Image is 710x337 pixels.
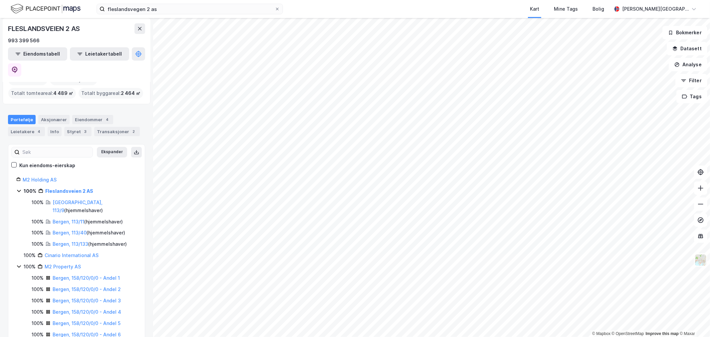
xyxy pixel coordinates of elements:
[32,274,44,282] div: 100%
[72,115,113,124] div: Eiendommer
[662,26,707,39] button: Bokmerker
[8,88,76,99] div: Totalt tomteareal :
[36,128,42,135] div: 4
[38,115,70,124] div: Aksjonærer
[32,297,44,305] div: 100%
[32,229,44,237] div: 100%
[53,286,121,292] a: Bergen, 158/120/0/0 - Andel 2
[32,308,44,316] div: 100%
[53,320,120,326] a: Bergen, 158/120/0/0 - Andel 5
[612,331,644,336] a: OpenStreetMap
[79,88,143,99] div: Totalt byggareal :
[592,5,604,13] div: Bolig
[32,240,44,248] div: 100%
[53,219,84,224] a: Bergen, 113/11
[48,127,62,136] div: Info
[32,218,44,226] div: 100%
[82,128,89,135] div: 3
[121,89,140,97] span: 2 464 ㎡
[8,23,81,34] div: FLESLANDSVEIEN 2 AS
[94,127,140,136] div: Transaksjoner
[530,5,539,13] div: Kart
[676,90,707,103] button: Tags
[8,115,36,124] div: Portefølje
[8,127,45,136] div: Leietakere
[53,218,123,226] div: ( hjemmelshaver )
[105,4,275,14] input: Søk på adresse, matrikkel, gårdeiere, leietakere eller personer
[646,331,679,336] a: Improve this map
[45,264,81,269] a: M2 Property AS
[70,47,129,61] button: Leietakertabell
[45,252,99,258] a: Cinario International AS
[592,331,610,336] a: Mapbox
[8,37,40,45] div: 993 399 566
[53,89,73,97] span: 4 489 ㎡
[11,3,81,15] img: logo.f888ab2527a4732fd821a326f86c7f29.svg
[97,147,127,158] button: Ekspander
[45,188,93,194] a: Fleslandsveien 2 AS
[53,199,103,213] a: [GEOGRAPHIC_DATA], 113/9
[694,254,707,266] img: Z
[24,263,36,271] div: 100%
[53,241,88,247] a: Bergen, 113/133
[53,298,121,303] a: Bergen, 158/120/0/0 - Andel 3
[53,229,125,237] div: ( hjemmelshaver )
[104,116,111,123] div: 4
[53,198,137,214] div: ( hjemmelshaver )
[32,285,44,293] div: 100%
[554,5,578,13] div: Mine Tags
[64,127,92,136] div: Styret
[53,309,121,315] a: Bergen, 158/120/0/0 - Andel 4
[130,128,137,135] div: 2
[53,275,120,281] a: Bergen, 158/120/0/0 - Andel 1
[8,47,67,61] button: Eiendomstabell
[32,319,44,327] div: 100%
[53,240,127,248] div: ( hjemmelshaver )
[32,198,44,206] div: 100%
[19,162,75,169] div: Kun eiendoms-eierskap
[677,305,710,337] iframe: Chat Widget
[23,177,57,182] a: M2 Holding AS
[24,187,36,195] div: 100%
[667,42,707,55] button: Datasett
[53,230,87,235] a: Bergen, 113/40
[669,58,707,71] button: Analyse
[20,147,93,157] input: Søk
[675,74,707,87] button: Filter
[622,5,689,13] div: [PERSON_NAME][GEOGRAPHIC_DATA]
[24,251,36,259] div: 100%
